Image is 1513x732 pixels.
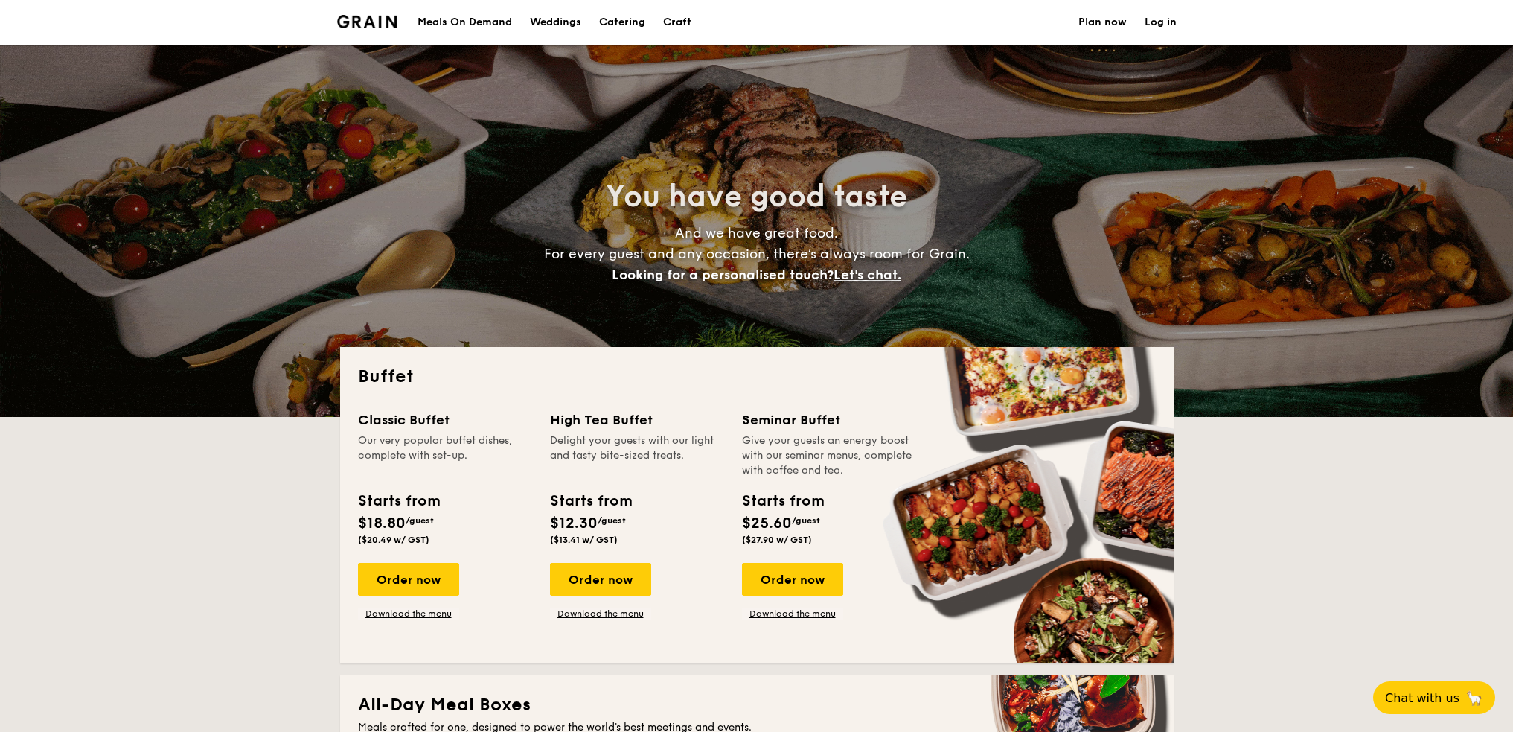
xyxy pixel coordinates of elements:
div: Classic Buffet [358,410,532,430]
h2: Buffet [358,365,1156,389]
div: Delight your guests with our light and tasty bite-sized treats. [550,433,724,478]
span: ($27.90 w/ GST) [742,535,812,545]
div: Order now [550,563,651,596]
span: $12.30 [550,515,598,532]
span: Looking for a personalised touch? [612,267,834,283]
a: Logotype [337,15,397,28]
span: And we have great food. For every guest and any occasion, there’s always room for Grain. [544,225,970,283]
span: /guest [406,515,434,526]
div: Our very popular buffet dishes, complete with set-up. [358,433,532,478]
span: Chat with us [1385,691,1459,705]
div: Order now [742,563,843,596]
div: Give your guests an energy boost with our seminar menus, complete with coffee and tea. [742,433,916,478]
span: 🦙 [1465,690,1483,707]
span: ($20.49 w/ GST) [358,535,429,545]
div: Starts from [742,490,823,512]
div: High Tea Buffet [550,410,724,430]
div: Order now [358,563,459,596]
div: Starts from [358,490,439,512]
span: /guest [792,515,820,526]
img: Grain [337,15,397,28]
a: Download the menu [358,608,459,620]
span: You have good taste [606,179,907,214]
span: ($13.41 w/ GST) [550,535,618,545]
span: $25.60 [742,515,792,532]
div: Starts from [550,490,631,512]
span: /guest [598,515,626,526]
h2: All-Day Meal Boxes [358,693,1156,717]
div: Seminar Buffet [742,410,916,430]
a: Download the menu [742,608,843,620]
span: Let's chat. [834,267,901,283]
button: Chat with us🦙 [1373,681,1495,714]
span: $18.80 [358,515,406,532]
a: Download the menu [550,608,651,620]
